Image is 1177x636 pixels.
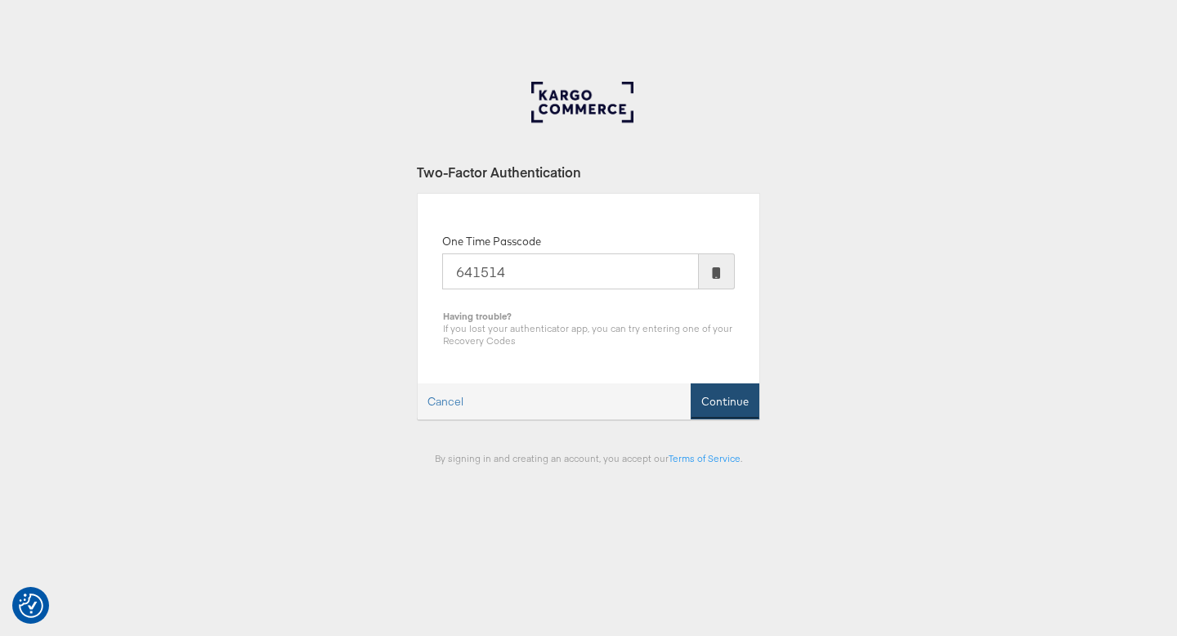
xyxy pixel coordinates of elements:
[669,452,741,464] a: Terms of Service
[691,383,759,420] button: Continue
[443,322,732,347] span: If you lost your authenticator app, you can try entering one of your Recovery Codes
[418,384,473,419] a: Cancel
[417,163,760,181] div: Two-Factor Authentication
[19,593,43,618] button: Consent Preferences
[19,593,43,618] img: Revisit consent button
[417,452,760,464] div: By signing in and creating an account, you accept our .
[442,253,699,289] input: Enter the code
[443,310,512,322] b: Having trouble?
[442,234,541,249] label: One Time Passcode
